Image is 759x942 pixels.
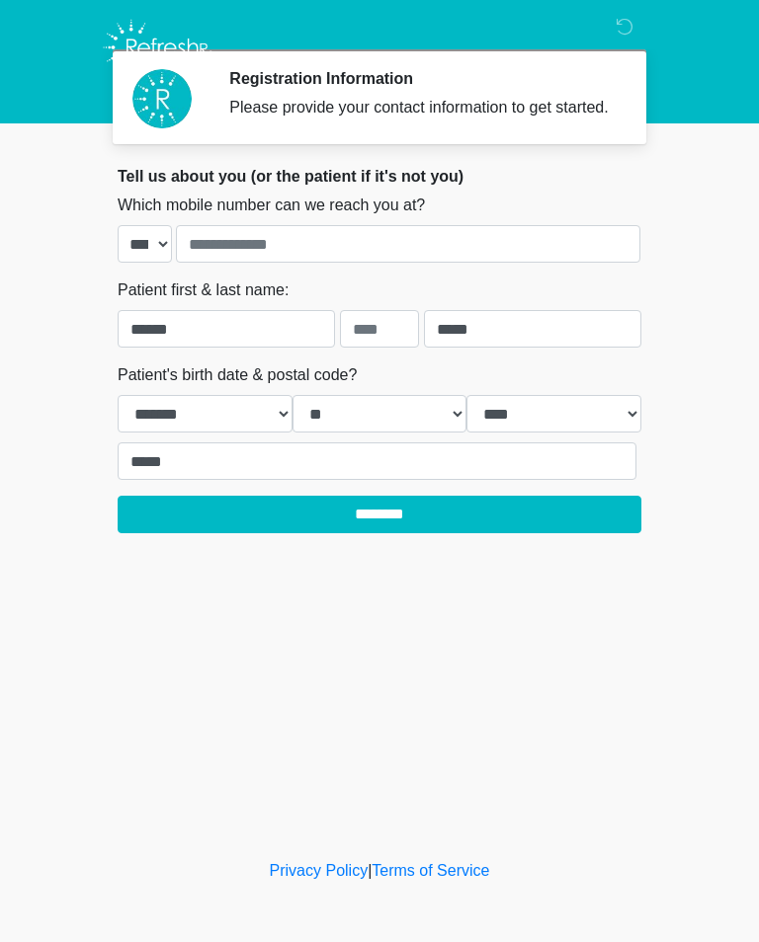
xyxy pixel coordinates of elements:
[132,69,192,128] img: Agent Avatar
[229,96,612,119] div: Please provide your contact information to get started.
[118,167,641,186] h2: Tell us about you (or the patient if it's not you)
[270,862,369,879] a: Privacy Policy
[98,15,217,80] img: Refresh RX Logo
[368,862,372,879] a: |
[118,194,425,217] label: Which mobile number can we reach you at?
[372,862,489,879] a: Terms of Service
[118,363,357,387] label: Patient's birth date & postal code?
[118,278,289,302] label: Patient first & last name:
